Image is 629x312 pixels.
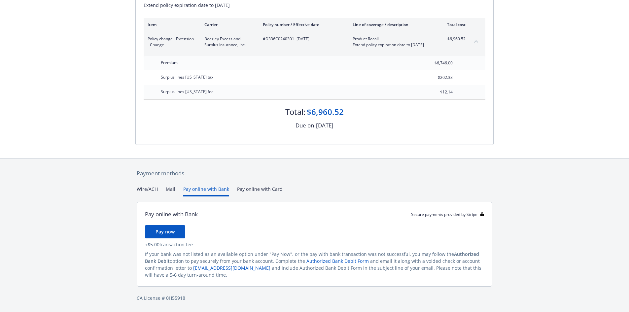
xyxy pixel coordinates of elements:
div: Extend policy expiration date to [DATE] [144,2,485,9]
div: + $5.00 transaction fee [145,241,484,248]
div: Total cost [441,22,466,27]
span: Authorized Bank Debit [145,251,479,264]
div: CA License # 0H55918 [137,295,492,301]
div: Line of coverage / description [353,22,430,27]
span: $6,960.52 [441,36,466,42]
span: Beazley Excess and Surplus Insurance, Inc. [204,36,252,48]
button: Pay now [145,225,185,238]
div: Policy change - Extension - ChangeBeazley Excess and Surplus Insurance, Inc.#D336C0240301- [DATE]... [144,32,485,52]
div: Carrier [204,22,252,27]
button: collapse content [471,36,481,47]
div: Payment methods [137,169,492,178]
span: Pay now [156,228,175,235]
button: Wire/ACH [137,186,158,196]
div: Secure payments provided by Stripe [411,212,484,217]
div: Item [148,22,194,27]
span: Surplus lines [US_STATE] fee [161,89,214,94]
div: [DATE] [316,121,333,130]
span: #D336C0240301 - [DATE] [263,36,342,42]
div: Total: [285,106,305,118]
div: Pay online with Bank [145,210,198,219]
span: Surplus lines [US_STATE] tax [161,74,213,80]
span: Product Recall [353,36,430,42]
button: Mail [166,186,175,196]
a: Authorized Bank Debit Form [306,258,369,264]
input: 0.00 [414,58,457,68]
div: $6,960.52 [307,106,344,118]
a: [EMAIL_ADDRESS][DOMAIN_NAME] [193,265,270,271]
div: Due on [296,121,314,130]
div: If your bank was not listed as an available option under "Pay Now", or the pay with bank transact... [145,251,484,278]
button: Pay online with Bank [183,186,229,196]
span: Premium [161,60,178,65]
span: Extend policy expiration date to [DATE] [353,42,430,48]
div: Policy number / Effective date [263,22,342,27]
span: Product RecallExtend policy expiration date to [DATE] [353,36,430,48]
span: Policy change - Extension - Change [148,36,194,48]
button: Pay online with Card [237,186,283,196]
input: 0.00 [414,87,457,97]
input: 0.00 [414,73,457,83]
